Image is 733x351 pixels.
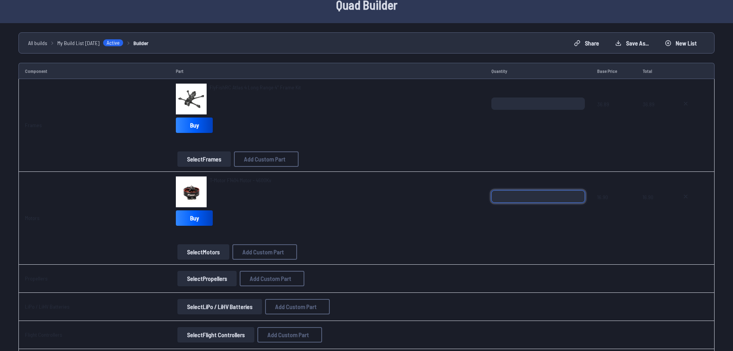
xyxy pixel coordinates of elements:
td: Component [18,63,170,79]
a: SelectLiPo / LiHV Batteries [176,299,264,314]
button: New List [658,37,703,49]
span: Add Custom Part [244,156,286,162]
a: T-Motor F1404 Motor - 4600Kv [210,176,271,184]
a: Flight Controllers [25,331,62,338]
td: Quantity [485,63,591,79]
a: SelectMotors [176,244,231,260]
a: Buy [176,210,213,226]
span: Active [103,39,124,47]
button: Add Custom Part [240,271,304,286]
button: SelectLiPo / LiHV Batteries [177,299,262,314]
a: Builder [134,39,149,47]
td: Base Price [591,63,636,79]
button: Add Custom Part [232,244,297,260]
button: SelectMotors [177,244,229,260]
span: FlyFishRC Atlas 4 Long Range 4" Frame Kit [210,84,301,91]
a: Buy [176,118,213,133]
a: Frames [25,122,42,128]
td: Total [636,63,670,79]
a: LiPo / LiHV Batteries [25,303,70,310]
span: Add Custom Part [267,332,309,338]
span: 36.89 [597,97,630,134]
span: 16.90 [643,190,664,227]
a: All builds [28,39,47,47]
button: Add Custom Part [265,299,330,314]
button: SelectFrames [177,151,231,167]
span: My Build List [DATE] [57,39,100,47]
a: SelectFrames [176,151,232,167]
span: 16.90 [597,190,630,227]
span: T-Motor F1404 Motor - 4600Kv [210,177,271,183]
img: image [176,84,207,114]
span: Add Custom Part [242,249,284,255]
a: FlyFishRC Atlas 4 Long Range 4" Frame Kit [210,84,301,91]
button: SelectFlight Controllers [177,327,254,343]
span: Add Custom Part [275,304,317,310]
a: My Build List [DATE]Active [57,39,124,47]
a: SelectFlight Controllers [176,327,256,343]
button: Add Custom Part [234,151,299,167]
span: Add Custom Part [250,275,291,282]
td: Part [170,63,485,79]
a: Propellers [25,275,48,282]
a: SelectPropellers [176,271,238,286]
span: 36.89 [643,97,664,134]
a: Motors [25,215,40,221]
button: Share [568,37,606,49]
button: Add Custom Part [257,327,322,343]
button: SelectPropellers [177,271,237,286]
button: Save as... [609,37,655,49]
img: image [176,176,207,207]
